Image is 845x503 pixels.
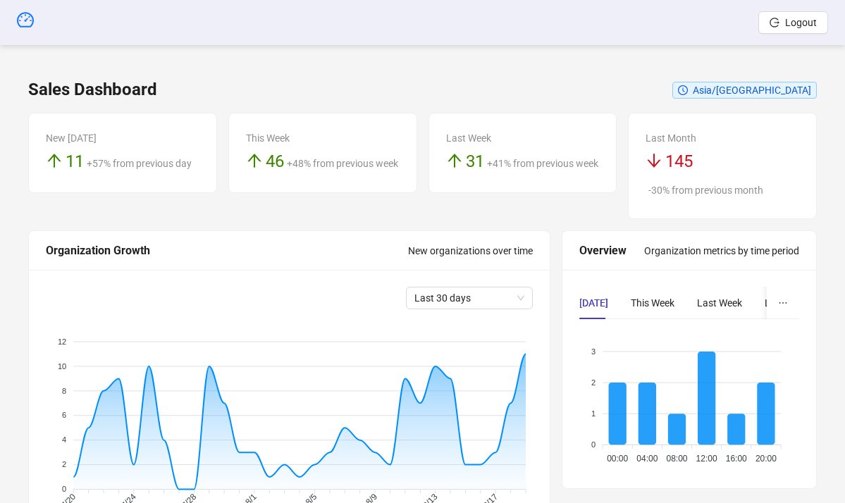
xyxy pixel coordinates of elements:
[246,130,400,146] div: This Week
[579,295,608,311] div: [DATE]
[644,245,799,256] span: Organization metrics by time period
[778,298,788,308] span: ellipsis
[591,409,596,418] tspan: 1
[62,461,66,469] tspan: 2
[446,152,463,169] span: arrow-up
[765,295,815,311] div: Last Month
[487,158,598,169] span: +41% from previous week
[665,151,693,171] span: 145
[579,242,644,259] div: Overview
[58,362,66,371] tspan: 10
[408,245,533,256] span: New organizations over time
[678,85,688,95] span: clock-circle
[58,337,66,346] tspan: 12
[666,454,687,464] tspan: 08:00
[287,158,398,169] span: +48% from previous week
[648,185,763,196] span: -30% from previous month
[62,436,66,445] tspan: 4
[631,295,674,311] div: This Week
[646,130,799,146] div: Last Month
[62,411,66,420] tspan: 6
[246,152,263,169] span: arrow-up
[46,152,63,169] span: arrow-up
[17,11,34,28] span: dashboard
[591,378,596,387] tspan: 2
[693,85,811,96] span: Asia/[GEOGRAPHIC_DATA]
[755,454,777,464] tspan: 20:00
[62,387,66,395] tspan: 8
[62,485,66,494] tspan: 0
[466,151,484,171] span: 31
[46,242,408,259] div: Organization Growth
[266,151,284,171] span: 46
[636,454,658,464] tspan: 04:00
[767,287,799,319] button: ellipsis
[591,440,596,449] tspan: 0
[696,454,717,464] tspan: 12:00
[87,158,192,169] span: +57% from previous day
[646,152,662,169] span: arrow-down
[770,18,779,27] span: logout
[591,347,596,356] tspan: 3
[697,295,742,311] div: Last Week
[414,287,524,309] span: Last 30 days
[446,130,600,146] div: Last Week
[785,17,817,28] span: Logout
[28,79,157,101] h3: Sales Dashboard
[725,454,746,464] tspan: 16:00
[46,130,199,146] div: New [DATE]
[758,11,828,34] button: Logout
[66,151,84,171] span: 11
[607,454,628,464] tspan: 00:00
